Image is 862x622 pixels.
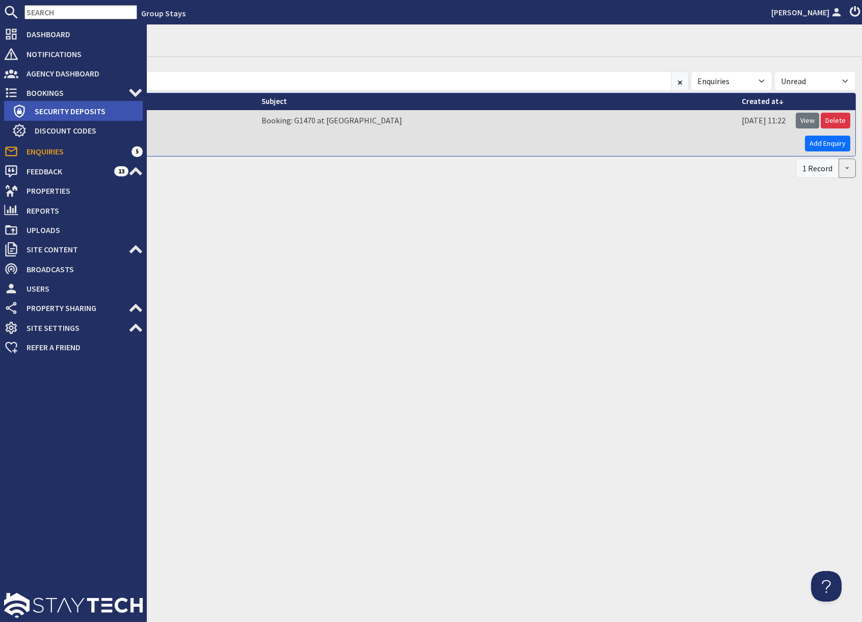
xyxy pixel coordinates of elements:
[4,241,143,257] a: Site Content
[4,183,143,199] a: Properties
[18,202,143,219] span: Reports
[796,159,839,178] div: 1 Record
[4,300,143,316] a: Property Sharing
[805,136,850,151] a: Add Enquiry
[12,103,143,119] a: Security Deposits
[811,571,842,602] iframe: Toggle Customer Support
[256,110,737,131] td: Booking: G1470 at [GEOGRAPHIC_DATA]
[821,113,850,128] a: Delete
[4,163,143,179] a: Feedback 13
[12,122,143,139] a: Discount Codes
[18,183,143,199] span: Properties
[27,122,143,139] span: Discount Codes
[771,6,844,18] a: [PERSON_NAME]
[18,163,114,179] span: Feedback
[18,85,128,101] span: Bookings
[18,241,128,257] span: Site Content
[27,103,143,119] span: Security Deposits
[4,85,143,101] a: Bookings
[18,143,132,160] span: Enquiries
[132,146,143,157] span: 5
[24,5,137,19] input: SEARCH
[4,202,143,219] a: Reports
[4,26,143,42] a: Dashboard
[18,222,143,238] span: Uploads
[31,71,672,91] input: Search...
[18,261,143,277] span: Broadcasts
[4,339,143,355] a: Refer a Friend
[18,320,128,336] span: Site Settings
[796,113,819,128] a: View
[18,300,128,316] span: Property Sharing
[262,96,287,106] a: Subject
[4,46,143,62] a: Notifications
[18,46,143,62] span: Notifications
[4,143,143,160] a: Enquiries 5
[18,339,143,355] span: Refer a Friend
[4,222,143,238] a: Uploads
[18,280,143,297] span: Users
[737,110,791,131] td: [DATE] 11:22
[114,166,128,176] span: 13
[4,280,143,297] a: Users
[18,26,143,42] span: Dashboard
[141,8,186,18] a: Group Stays
[4,65,143,82] a: Agency Dashboard
[4,261,143,277] a: Broadcasts
[4,593,143,618] img: staytech_l_w-4e588a39d9fa60e82540d7cfac8cfe4b7147e857d3e8dbdfbd41c59d52db0ec4.svg
[742,96,783,106] a: Created at
[18,65,143,82] span: Agency Dashboard
[4,320,143,336] a: Site Settings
